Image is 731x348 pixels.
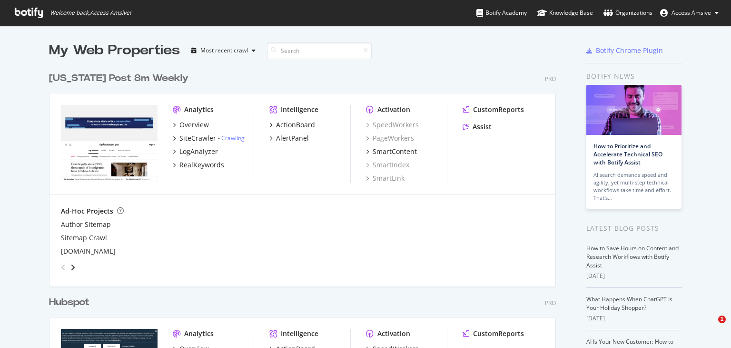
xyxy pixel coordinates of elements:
[596,46,663,55] div: Botify Chrome Plugin
[281,329,318,338] div: Intelligence
[49,72,192,85] a: [US_STATE] Post 8m Weekly
[61,220,111,229] a: Author Sitemap
[473,122,492,132] div: Assist
[463,122,492,132] a: Assist
[672,9,711,17] span: Access Amsive
[269,120,315,130] a: ActionBoard
[49,296,89,309] div: Hubspot
[184,105,214,114] div: Analytics
[49,72,188,85] div: [US_STATE] Post 8m Weekly
[276,120,315,130] div: ActionBoard
[61,105,158,182] img: washingtonpost.com
[373,147,417,156] div: SmartContent
[188,43,259,58] button: Most recent crawl
[463,329,524,338] a: CustomReports
[586,295,672,312] a: What Happens When ChatGPT Is Your Holiday Shopper?
[173,133,245,143] a: SiteCrawler- Crawling
[281,105,318,114] div: Intelligence
[545,75,556,83] div: Pro
[57,260,69,275] div: angle-left
[699,316,721,338] iframe: Intercom live chat
[267,42,372,59] input: Search
[586,46,663,55] a: Botify Chrome Plugin
[61,233,107,243] a: Sitemap Crawl
[49,296,93,309] a: Hubspot
[476,8,527,18] div: Botify Academy
[377,105,410,114] div: Activation
[593,171,674,202] div: AI search demands speed and agility, yet multi-step technical workflows take time and effort. Tha...
[69,263,76,272] div: angle-right
[603,8,652,18] div: Organizations
[593,142,662,166] a: How to Prioritize and Accelerate Technical SEO with Botify Assist
[377,329,410,338] div: Activation
[179,133,216,143] div: SiteCrawler
[537,8,593,18] div: Knowledge Base
[586,223,682,234] div: Latest Blog Posts
[184,329,214,338] div: Analytics
[179,147,218,156] div: LogAnalyzer
[586,244,679,269] a: How to Save Hours on Content and Research Workflows with Botify Assist
[366,174,405,183] a: SmartLink
[366,147,417,156] a: SmartContent
[173,120,209,130] a: Overview
[473,105,524,114] div: CustomReports
[179,120,209,130] div: Overview
[61,246,116,256] a: [DOMAIN_NAME]
[463,105,524,114] a: CustomReports
[586,272,682,280] div: [DATE]
[366,120,419,130] a: SpeedWorkers
[218,134,245,142] div: -
[366,160,409,170] a: SmartIndex
[545,299,556,307] div: Pro
[200,48,248,53] div: Most recent crawl
[718,316,726,323] span: 1
[49,41,180,60] div: My Web Properties
[50,9,131,17] span: Welcome back, Access Amsive !
[473,329,524,338] div: CustomReports
[173,147,218,156] a: LogAnalyzer
[173,160,224,170] a: RealKeywords
[586,71,682,82] div: Botify news
[276,133,309,143] div: AlertPanel
[652,5,726,20] button: Access Amsive
[61,206,113,216] div: Ad-Hoc Projects
[586,85,682,135] img: How to Prioritize and Accelerate Technical SEO with Botify Assist
[366,133,414,143] a: PageWorkers
[586,314,682,323] div: [DATE]
[221,134,245,142] a: Crawling
[269,133,309,143] a: AlertPanel
[179,160,224,170] div: RealKeywords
